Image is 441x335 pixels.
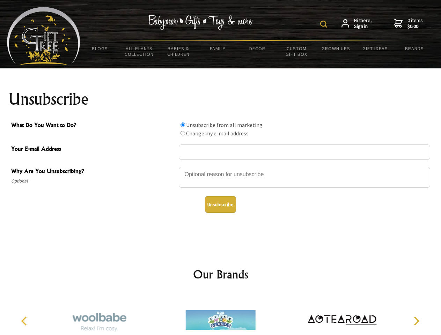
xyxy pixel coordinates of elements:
[354,23,372,30] strong: Sign in
[7,7,80,65] img: Babyware - Gifts - Toys and more...
[80,41,120,56] a: BLOGS
[354,17,372,30] span: Hi there,
[186,130,249,137] label: Change my e-mail address
[395,41,434,56] a: Brands
[148,15,253,30] img: Babywear - Gifts - Toys & more
[11,167,175,177] span: Why Are You Unsubscribing?
[355,41,395,56] a: Gift Ideas
[394,17,423,30] a: 0 items$0.00
[407,17,423,30] span: 0 items
[11,121,175,131] span: What Do You Want to Do?
[120,41,159,61] a: All Plants Collection
[407,23,423,30] strong: $0.00
[159,41,198,61] a: Babies & Children
[17,313,33,329] button: Previous
[277,41,316,61] a: Custom Gift Box
[205,196,236,213] button: Unsubscribe
[409,313,424,329] button: Next
[181,122,185,127] input: What Do You Want to Do?
[11,177,175,185] span: Optional
[14,266,427,283] h2: Our Brands
[341,17,372,30] a: Hi there,Sign in
[8,91,433,107] h1: Unsubscribe
[181,131,185,135] input: What Do You Want to Do?
[198,41,238,56] a: Family
[11,144,175,155] span: Your E-mail Address
[237,41,277,56] a: Decor
[316,41,355,56] a: Grown Ups
[320,21,327,28] img: product search
[179,167,430,188] textarea: Why Are You Unsubscribing?
[179,144,430,160] input: Your E-mail Address
[186,121,263,128] label: Unsubscribe from all marketing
